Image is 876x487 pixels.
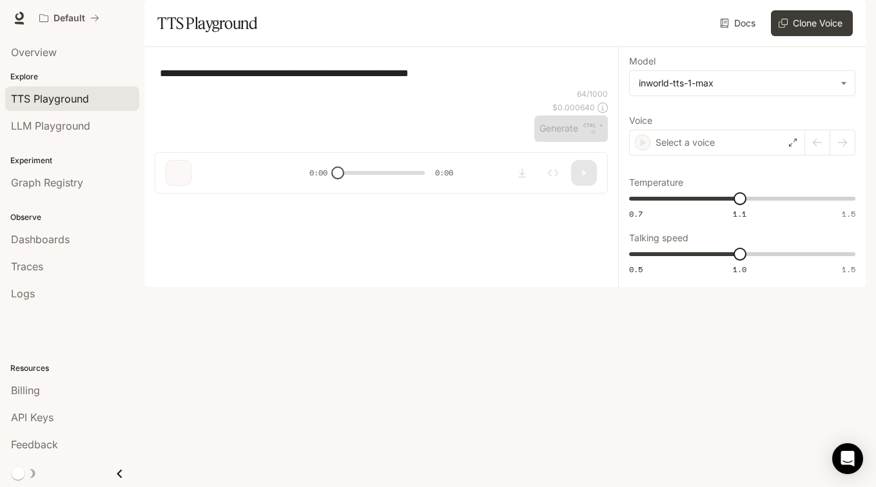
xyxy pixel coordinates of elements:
span: 0.5 [629,264,643,275]
div: inworld-tts-1-max [639,77,834,90]
p: Default [54,13,85,24]
p: Voice [629,116,652,125]
div: inworld-tts-1-max [630,71,855,95]
h1: TTS Playground [157,10,257,36]
button: Clone Voice [771,10,853,36]
span: 1.5 [842,264,855,275]
a: Docs [717,10,761,36]
span: 1.1 [733,208,746,219]
p: Select a voice [656,136,715,149]
button: All workspaces [34,5,105,31]
p: $ 0.000640 [552,102,595,113]
p: Model [629,57,656,66]
span: 0.7 [629,208,643,219]
p: Talking speed [629,234,688,243]
p: 64 / 1000 [577,88,608,99]
span: 1.0 [733,264,746,275]
p: Temperature [629,178,683,187]
div: Open Intercom Messenger [832,443,863,474]
span: 1.5 [842,208,855,219]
